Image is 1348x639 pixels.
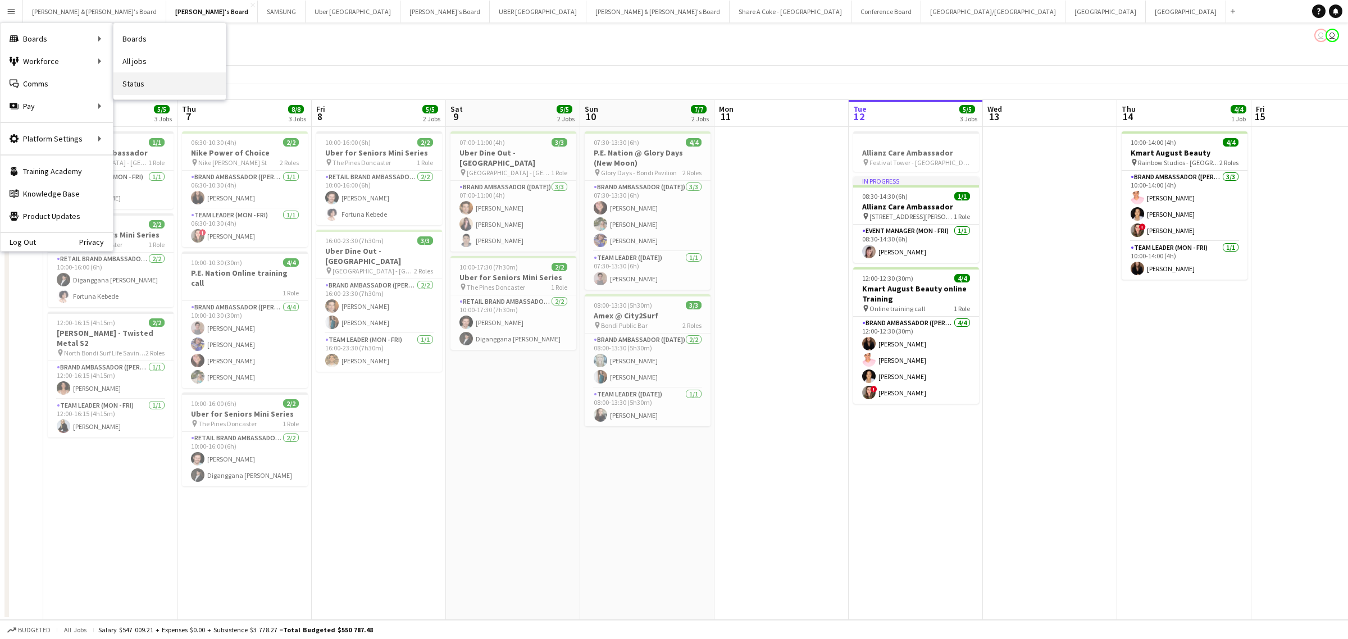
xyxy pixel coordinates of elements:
[1,182,113,205] a: Knowledge Base
[316,171,442,225] app-card-role: RETAIL Brand Ambassador (Mon - Fri)2/210:00-16:00 (6h)[PERSON_NAME]Fortuna Kebede
[869,212,954,221] span: [STREET_ADDRESS][PERSON_NAME]
[954,212,970,221] span: 1 Role
[198,158,267,167] span: Nike [PERSON_NAME] St
[552,138,567,147] span: 3/3
[853,176,979,185] div: In progress
[182,252,308,388] div: 10:00-10:30 (30m)4/4P.E. Nation Online training call1 RoleBrand Ambassador ([PERSON_NAME])4/410:0...
[583,110,598,123] span: 10
[459,138,505,147] span: 07:00-11:00 (4h)
[283,419,299,428] span: 1 Role
[1122,148,1247,158] h3: Kmart August Beauty
[1326,29,1339,42] app-user-avatar: Andy Husen
[48,399,174,437] app-card-role: Team Leader (Mon - Fri)1/112:00-16:15 (4h15m)[PERSON_NAME]
[862,192,908,200] span: 08:30-14:30 (6h)
[557,115,575,123] div: 2 Jobs
[199,229,206,236] span: !
[1223,138,1238,147] span: 4/4
[417,138,433,147] span: 2/2
[449,110,463,123] span: 9
[422,105,438,113] span: 5/5
[594,301,652,309] span: 08:00-13:30 (5h30m)
[450,181,576,252] app-card-role: Brand Ambassador ([DATE])3/307:00-11:00 (4h)[PERSON_NAME][PERSON_NAME][PERSON_NAME]
[585,388,711,426] app-card-role: Team Leader ([DATE])1/108:00-13:30 (5h30m)[PERSON_NAME]
[557,105,572,113] span: 5/5
[182,392,308,486] app-job-card: 10:00-16:00 (6h)2/2Uber for Seniors Mini Series The Pines Doncaster1 RoleRETAIL Brand Ambassador ...
[48,328,174,348] h3: [PERSON_NAME] - Twisted Metal S2
[316,246,442,266] h3: Uber Dine Out - [GEOGRAPHIC_DATA]
[149,220,165,229] span: 2/2
[182,409,308,419] h3: Uber for Seniors Mini Series
[851,1,921,22] button: Conference Board
[450,272,576,282] h3: Uber for Seniors Mini Series
[283,138,299,147] span: 2/2
[325,138,371,147] span: 10:00-16:00 (6h)
[717,110,734,123] span: 11
[79,238,113,247] a: Privacy
[182,209,308,247] app-card-role: Team Leader (Mon - Fri)1/106:30-10:30 (4h)![PERSON_NAME]
[869,158,970,167] span: Festival Tower - [GEOGRAPHIC_DATA]
[154,115,172,123] div: 3 Jobs
[1219,158,1238,167] span: 2 Roles
[490,1,586,22] button: UBER [GEOGRAPHIC_DATA]
[48,213,174,307] app-job-card: 10:00-16:00 (6h)2/2Uber for Seniors Mini Series The Pines Doncaster1 RoleRETAIL Brand Ambassador ...
[1,50,113,72] div: Workforce
[960,115,977,123] div: 3 Jobs
[48,312,174,437] div: 12:00-16:15 (4h15m)2/2[PERSON_NAME] - Twisted Metal S2 North Bondi Surf Life Saving Club2 RolesBr...
[191,399,236,408] span: 10:00-16:00 (6h)
[853,148,979,158] h3: Allianz Care Ambassador
[450,295,576,350] app-card-role: RETAIL Brand Ambassador ([DATE])2/210:00-17:30 (7h30m)[PERSON_NAME]Diganggana [PERSON_NAME]
[316,230,442,372] div: 16:00-23:30 (7h30m)3/3Uber Dine Out - [GEOGRAPHIC_DATA] [GEOGRAPHIC_DATA] - [GEOGRAPHIC_DATA]2 Ro...
[551,168,567,177] span: 1 Role
[182,171,308,209] app-card-role: Brand Ambassador ([PERSON_NAME])1/106:30-10:30 (4h)[PERSON_NAME]
[417,236,433,245] span: 3/3
[585,104,598,114] span: Sun
[414,267,433,275] span: 2 Roles
[1122,171,1247,241] app-card-role: Brand Ambassador ([PERSON_NAME])3/310:00-14:00 (4h)[PERSON_NAME][PERSON_NAME]![PERSON_NAME]
[182,268,308,288] h3: P.E. Nation Online training call
[853,284,979,304] h3: Kmart August Beauty online Training
[853,267,979,404] app-job-card: 12:00-12:30 (30m)4/4Kmart August Beauty online Training Online training call1 RoleBrand Ambassado...
[417,158,433,167] span: 1 Role
[98,626,373,634] div: Salary $547 009.21 + Expenses $0.00 + Subsistence $3 778.27 =
[551,283,567,291] span: 1 Role
[1122,241,1247,280] app-card-role: Team Leader (Mon - Fri)1/110:00-14:00 (4h)[PERSON_NAME]
[730,1,851,22] button: Share A Coke - [GEOGRAPHIC_DATA]
[1065,1,1146,22] button: [GEOGRAPHIC_DATA]
[871,386,877,392] span: !
[316,131,442,225] app-job-card: 10:00-16:00 (6h)2/2Uber for Seniors Mini Series The Pines Doncaster1 RoleRETAIL Brand Ambassador ...
[1146,1,1226,22] button: [GEOGRAPHIC_DATA]
[853,131,979,172] app-job-card: Allianz Care Ambassador Festival Tower - [GEOGRAPHIC_DATA]
[316,279,442,334] app-card-role: Brand Ambassador ([PERSON_NAME])2/216:00-23:30 (7h30m)[PERSON_NAME][PERSON_NAME]
[1,127,113,150] div: Platform Settings
[987,104,1002,114] span: Wed
[954,304,970,313] span: 1 Role
[57,318,115,327] span: 12:00-16:15 (4h15m)
[585,294,711,426] app-job-card: 08:00-13:30 (5h30m)3/3Amex @ City2Surf Bondi Public Bar2 RolesBrand Ambassador ([DATE])2/208:00-1...
[686,138,702,147] span: 4/4
[154,105,170,113] span: 5/5
[18,626,51,634] span: Budgeted
[1122,131,1247,280] app-job-card: 10:00-14:00 (4h)4/4Kmart August Beauty Rainbow Studios - [GEOGRAPHIC_DATA]2 RolesBrand Ambassador...
[601,168,677,177] span: Glory Days - Bondi Pavilion
[586,1,730,22] button: [PERSON_NAME] & [PERSON_NAME]'s Board
[921,1,1065,22] button: [GEOGRAPHIC_DATA]/[GEOGRAPHIC_DATA]
[289,115,306,123] div: 3 Jobs
[986,110,1002,123] span: 13
[145,349,165,357] span: 2 Roles
[585,131,711,290] app-job-card: 07:30-13:30 (6h)4/4P.E. Nation @ Glory Days (New Moon) Glory Days - Bondi Pavilion2 RolesBrand Am...
[862,274,913,282] span: 12:00-12:30 (30m)
[1,95,113,117] div: Pay
[1122,104,1136,114] span: Thu
[853,104,867,114] span: Tue
[48,253,174,307] app-card-role: RETAIL Brand Ambassador (Mon - Fri)2/210:00-16:00 (6h)Diganggana [PERSON_NAME]Fortuna Kebede
[325,236,384,245] span: 16:00-23:30 (7h30m)
[467,168,551,177] span: [GEOGRAPHIC_DATA] - [GEOGRAPHIC_DATA]
[1131,138,1176,147] span: 10:00-14:00 (4h)
[450,256,576,350] app-job-card: 10:00-17:30 (7h30m)2/2Uber for Seniors Mini Series The Pines Doncaster1 RoleRETAIL Brand Ambassad...
[719,104,734,114] span: Mon
[149,138,165,147] span: 1/1
[191,138,236,147] span: 06:30-10:30 (4h)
